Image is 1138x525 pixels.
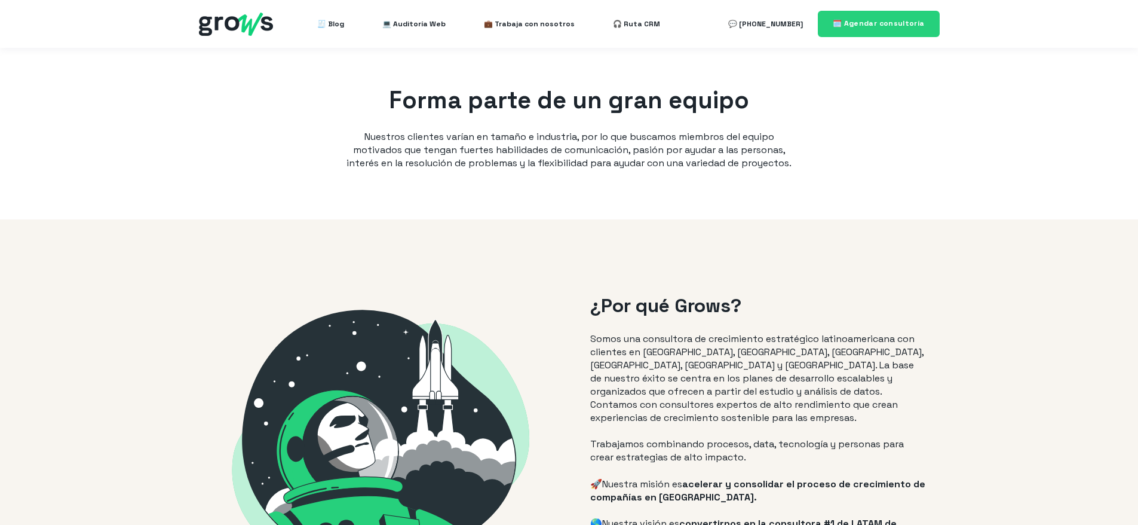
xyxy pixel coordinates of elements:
p: Somos una consultora de crecimiento estratégico latinoamericana con clientes en [GEOGRAPHIC_DATA]... [590,332,927,425]
a: 💼 Trabaja con nosotros [484,12,575,36]
span: acelerar y consolidar el proceso de crecimiento de compañías en [GEOGRAPHIC_DATA]. [590,478,925,503]
p: Nuestros clientes varían en tamaño e industria, por lo que buscamos miembros del equipo motivados... [342,130,796,170]
p: 🚀Nuestra misión es [590,478,927,504]
a: 🧾 Blog [317,12,344,36]
h1: Forma parte de un gran equipo [342,84,796,117]
a: 🗓️ Agendar consultoría [818,11,940,36]
span: 🗓️ Agendar consultoría [833,19,925,28]
h2: ¿Por qué Grows? [590,292,927,319]
a: 💬 [PHONE_NUMBER] [728,12,803,36]
img: grows - hubspot [199,13,273,36]
p: Trabajamos combinando procesos, data, tecnología y personas para crear estrategias de alto impacto. [590,438,927,464]
a: 💻 Auditoría Web [382,12,446,36]
a: 🎧 Ruta CRM [613,12,660,36]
